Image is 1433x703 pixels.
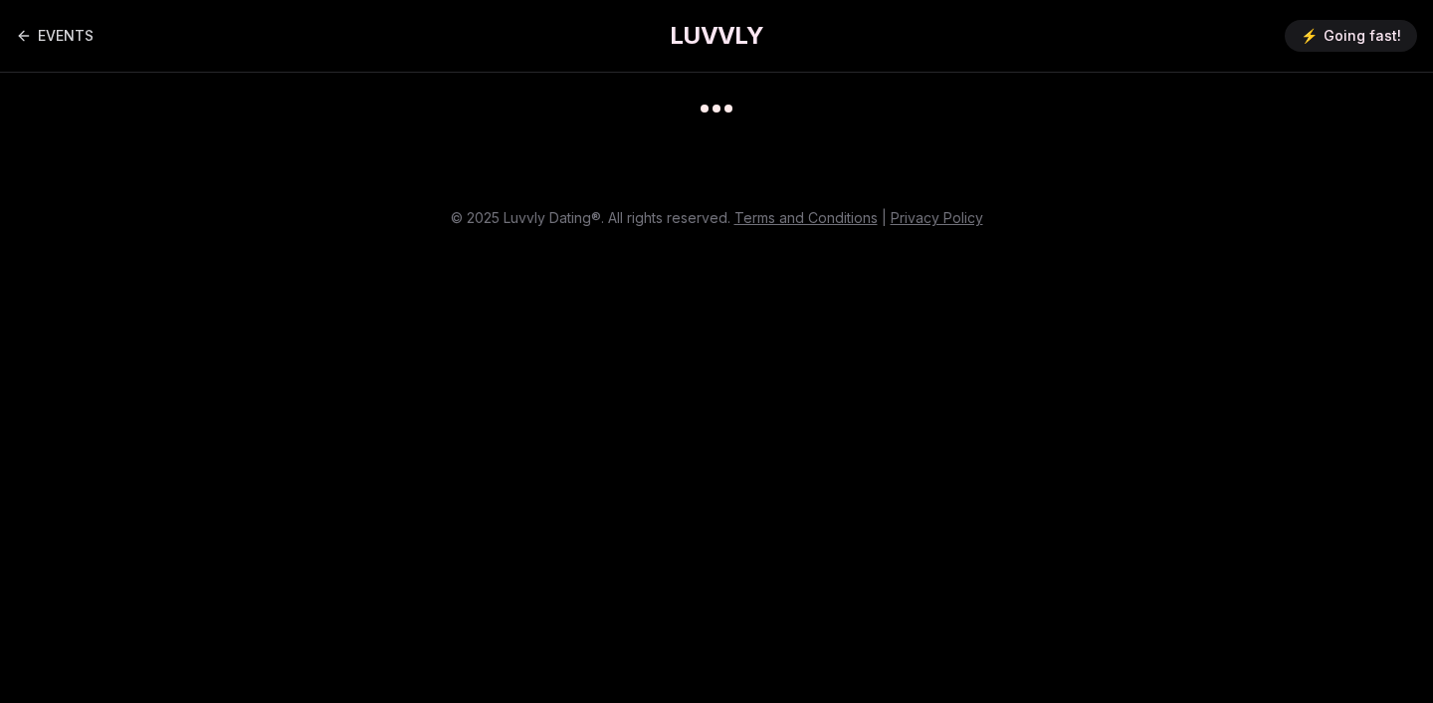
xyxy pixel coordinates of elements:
a: Back to events [16,16,94,56]
span: ⚡️ [1301,26,1318,46]
span: Going fast! [1324,26,1401,46]
span: | [882,209,887,226]
a: LUVVLY [670,20,763,52]
a: Privacy Policy [891,209,983,226]
a: Terms and Conditions [734,209,878,226]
